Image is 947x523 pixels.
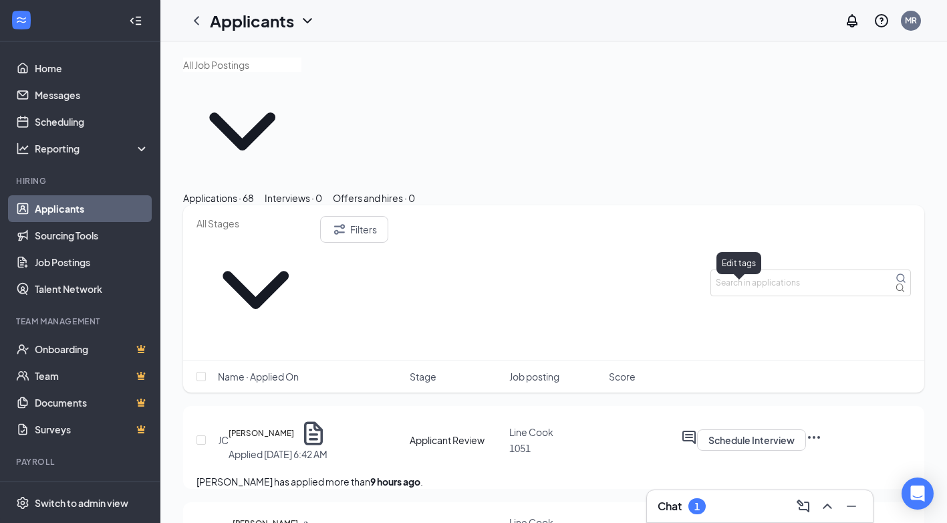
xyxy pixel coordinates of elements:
input: Search in applications [710,270,911,296]
span: Job posting [509,370,559,383]
a: OnboardingCrown [35,336,149,362]
button: ChevronUp [817,496,838,517]
b: 9 hours ago [370,476,420,488]
span: Stage [410,370,436,383]
svg: ChevronLeft [188,13,205,29]
span: Score [609,370,636,383]
input: All Stages [196,216,315,231]
div: Open Intercom Messenger [902,478,934,510]
div: 1 [694,501,700,512]
div: Applied [DATE] 6:42 AM [229,447,327,461]
svg: MagnifyingGlass [896,273,906,284]
svg: Settings [16,496,29,510]
button: Minimize [841,496,862,517]
svg: Document [299,419,327,447]
svg: Minimize [843,498,859,514]
h3: Chat [658,499,682,514]
span: Line Cook [509,426,553,438]
div: Switch to admin view [35,496,128,510]
div: Team Management [16,316,146,327]
div: MR [905,15,917,26]
span: Name · Applied On [218,370,299,383]
svg: ChevronDown [299,13,315,29]
button: ComposeMessage [793,496,814,517]
svg: Analysis [16,142,29,155]
a: DocumentsCrown [35,389,149,416]
span: 1051 [509,442,531,454]
input: All Job Postings [183,58,301,72]
a: Job Postings [35,249,149,276]
div: Applicant Review [410,433,501,447]
div: Offers and hires · 0 [333,191,415,205]
svg: ComposeMessage [795,498,811,514]
svg: Notifications [844,13,860,29]
a: Sourcing Tools [35,222,149,249]
svg: QuestionInfo [873,13,890,29]
div: Edit tags [716,252,761,274]
div: Payroll [16,456,146,467]
svg: Filter [331,221,348,237]
h1: Applicants [210,9,294,32]
svg: ActiveChat [681,429,697,445]
a: Scheduling [35,108,149,135]
svg: Collapse [129,14,142,27]
div: Applications · 68 [183,191,254,205]
svg: ChevronDown [183,72,301,191]
svg: ChevronDown [196,231,315,349]
div: Interviews · 0 [265,191,322,205]
a: Messages [35,82,149,108]
div: Hiring [16,175,146,187]
p: [PERSON_NAME] has applied more than . [196,474,911,489]
div: Reporting [35,142,150,155]
button: Schedule Interview [697,429,806,451]
a: Talent Network [35,276,149,302]
svg: Ellipses [806,429,822,445]
svg: ChevronUp [819,498,835,514]
a: Applicants [35,195,149,222]
button: Filter Filters [320,216,388,243]
svg: WorkstreamLogo [15,13,28,27]
a: SurveysCrown [35,416,149,443]
a: PayrollCrown [35,476,149,503]
div: JC [218,433,229,447]
a: TeamCrown [35,362,149,389]
a: Home [35,55,149,82]
h5: [PERSON_NAME] [229,427,294,440]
